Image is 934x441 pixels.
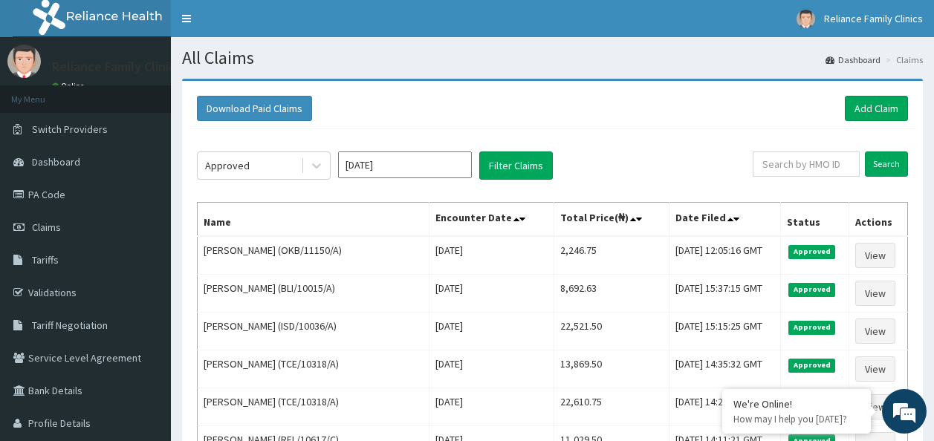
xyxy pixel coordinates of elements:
[429,350,554,388] td: [DATE]
[52,81,88,91] a: Online
[788,245,835,258] span: Approved
[855,394,895,419] a: View
[182,48,923,68] h1: All Claims
[32,122,108,136] span: Switch Providers
[197,96,312,121] button: Download Paid Claims
[429,203,554,237] th: Encounter Date
[554,313,669,350] td: 22,521.50
[669,203,781,237] th: Date Filed
[198,236,429,275] td: [PERSON_NAME] (OKB/11150/A)
[865,151,908,177] input: Search
[429,313,554,350] td: [DATE]
[554,275,669,313] td: 8,692.63
[855,243,895,268] a: View
[32,318,108,332] span: Tariff Negotiation
[669,236,781,275] td: [DATE] 12:05:16 GMT
[32,155,80,169] span: Dashboard
[554,236,669,275] td: 2,246.75
[198,313,429,350] td: [PERSON_NAME] (ISD/10036/A)
[479,151,553,180] button: Filter Claims
[824,12,923,25] span: Reliance Family Clinics
[338,151,472,178] input: Select Month and Year
[198,388,429,426] td: [PERSON_NAME] (TCE/10318/A)
[52,60,181,73] p: Reliance Family Clinics
[882,53,923,66] li: Claims
[788,283,835,296] span: Approved
[198,350,429,388] td: [PERSON_NAME] (TCE/10318/A)
[32,220,61,234] span: Claims
[429,275,554,313] td: [DATE]
[788,359,835,372] span: Approved
[205,158,250,173] div: Approved
[198,275,429,313] td: [PERSON_NAME] (BLI/10015/A)
[855,281,895,306] a: View
[849,203,907,237] th: Actions
[198,203,429,237] th: Name
[429,388,554,426] td: [DATE]
[32,253,59,267] span: Tariffs
[7,45,41,78] img: User Image
[845,96,908,121] a: Add Claim
[797,10,815,28] img: User Image
[669,313,781,350] td: [DATE] 15:15:25 GMT
[554,203,669,237] th: Total Price(₦)
[669,388,781,426] td: [DATE] 14:23:34 GMT
[781,203,849,237] th: Status
[788,321,835,334] span: Approved
[429,236,554,275] td: [DATE]
[669,275,781,313] td: [DATE] 15:37:15 GMT
[733,397,860,411] div: We're Online!
[826,53,881,66] a: Dashboard
[753,151,860,177] input: Search by HMO ID
[855,356,895,382] a: View
[554,350,669,388] td: 13,869.50
[669,350,781,388] td: [DATE] 14:35:32 GMT
[554,388,669,426] td: 22,610.75
[855,318,895,344] a: View
[733,413,860,425] p: How may I help you today?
